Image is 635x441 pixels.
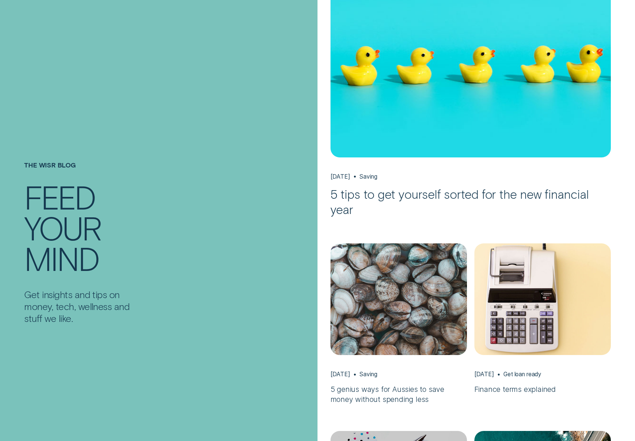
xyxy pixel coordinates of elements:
[331,187,611,217] h3: 5 tips to get yourself sorted for the new financial year
[331,173,350,180] div: [DATE]
[24,288,135,324] p: Get insights and tips on money, tech, wellness and stuff we like.
[331,371,350,378] div: [DATE]
[503,371,541,378] div: Get loan ready
[24,181,95,212] div: Feed
[24,181,135,274] h4: Feed your mind
[474,384,611,394] h3: Finance terms explained
[24,212,101,243] div: your
[360,173,377,180] div: Saving
[360,371,377,378] div: Saving
[331,384,467,404] h3: 5 genius ways for Aussies to save money without spending less
[24,243,99,274] div: mind
[331,243,467,404] a: 5 genius ways for Aussies to save money without spending less, May 13 Saving
[474,371,494,378] div: [DATE]
[474,243,611,394] a: Finance terms explained, Apr 02 Get loan ready
[24,161,135,181] h1: The Wisr Blog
